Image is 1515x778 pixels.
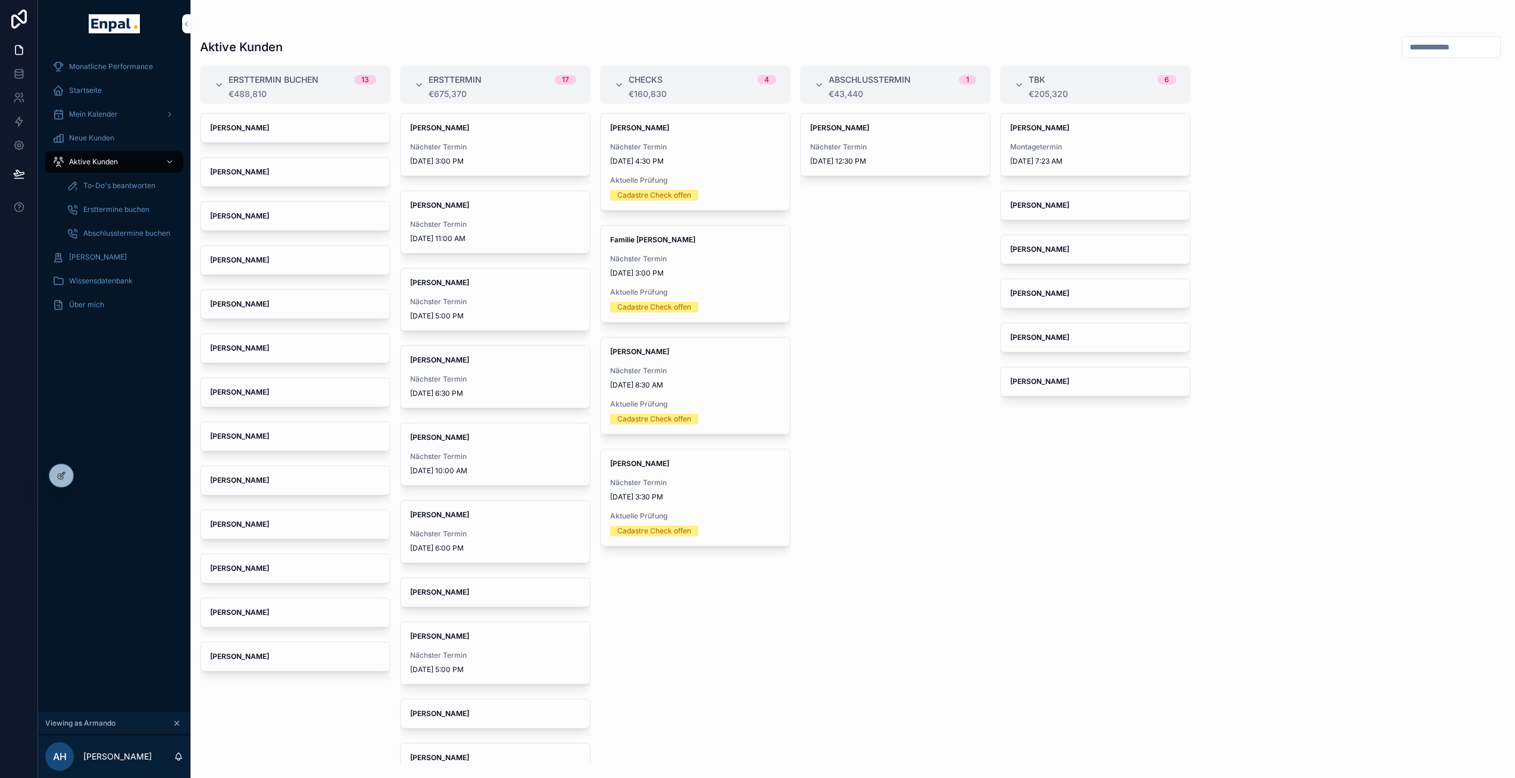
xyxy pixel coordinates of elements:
[617,302,691,313] div: Cadastre Check offen
[400,743,591,773] a: [PERSON_NAME]
[400,577,591,607] a: [PERSON_NAME]
[810,142,980,152] span: Nächster Termin
[83,205,149,214] span: Ersttermine buchen
[69,300,104,310] span: Über mich
[400,113,591,176] a: [PERSON_NAME]Nächster Termin[DATE] 3:00 PM
[1010,123,1069,132] strong: [PERSON_NAME]
[617,414,691,424] div: Cadastre Check offen
[83,751,152,763] p: [PERSON_NAME]
[361,75,369,85] div: 13
[45,56,183,77] a: Monatliche Performance
[210,388,269,396] strong: [PERSON_NAME]
[629,89,776,99] div: €160,830
[229,74,318,86] span: Ersttermin buchen
[200,245,391,275] a: [PERSON_NAME]
[210,123,269,132] strong: [PERSON_NAME]
[410,234,580,243] span: [DATE] 11:00 AM
[610,459,669,468] strong: [PERSON_NAME]
[610,268,780,278] span: [DATE] 3:00 PM
[200,377,391,407] a: [PERSON_NAME]
[45,104,183,125] a: Mein Kalender
[1000,235,1191,264] a: [PERSON_NAME]
[410,529,580,539] span: Nächster Termin
[45,270,183,292] a: Wissensdatenbank
[610,492,780,502] span: [DATE] 3:30 PM
[200,465,391,495] a: [PERSON_NAME]
[410,510,469,519] strong: [PERSON_NAME]
[1010,333,1069,342] strong: [PERSON_NAME]
[610,157,780,166] span: [DATE] 4:30 PM
[610,366,780,376] span: Nächster Termin
[410,278,469,287] strong: [PERSON_NAME]
[1010,377,1069,386] strong: [PERSON_NAME]
[610,288,780,297] span: Aktuelle Prüfung
[45,718,115,728] span: Viewing as Armando
[210,255,269,264] strong: [PERSON_NAME]
[600,113,791,211] a: [PERSON_NAME]Nächster Termin[DATE] 4:30 PMAktuelle PrüfungCadastre Check offen
[200,289,391,319] a: [PERSON_NAME]
[410,588,469,596] strong: [PERSON_NAME]
[1000,190,1191,220] a: [PERSON_NAME]
[410,142,580,152] span: Nächster Termin
[210,652,269,661] strong: [PERSON_NAME]
[400,423,591,486] a: [PERSON_NAME]Nächster Termin[DATE] 10:00 AM
[410,632,469,640] strong: [PERSON_NAME]
[610,142,780,152] span: Nächster Termin
[400,621,591,685] a: [PERSON_NAME]Nächster Termin[DATE] 5:00 PM
[800,113,991,176] a: [PERSON_NAME]Nächster Termin[DATE] 12:30 PM
[600,337,791,435] a: [PERSON_NAME]Nächster Termin[DATE] 8:30 AMAktuelle PrüfungCadastre Check offen
[410,709,469,718] strong: [PERSON_NAME]
[200,39,283,55] h1: Aktive Kunden
[210,432,269,440] strong: [PERSON_NAME]
[410,311,580,321] span: [DATE] 5:00 PM
[69,157,118,167] span: Aktive Kunden
[210,343,269,352] strong: [PERSON_NAME]
[45,151,183,173] a: Aktive Kunden
[200,157,391,187] a: [PERSON_NAME]
[600,449,791,546] a: [PERSON_NAME]Nächster Termin[DATE] 3:30 PMAktuelle PrüfungCadastre Check offen
[89,14,139,33] img: App logo
[610,511,780,521] span: Aktuelle Prüfung
[562,75,569,85] div: 17
[429,89,576,99] div: €675,370
[810,123,869,132] strong: [PERSON_NAME]
[610,347,669,356] strong: [PERSON_NAME]
[610,478,780,488] span: Nächster Termin
[829,74,911,86] span: Abschlusstermin
[1000,367,1191,396] a: [PERSON_NAME]
[966,75,969,85] div: 1
[60,175,183,196] a: To-Do's beantworten
[410,220,580,229] span: Nächster Termin
[410,466,580,476] span: [DATE] 10:00 AM
[410,297,580,307] span: Nächster Termin
[1029,74,1045,86] span: TBK
[210,608,269,617] strong: [PERSON_NAME]
[45,80,183,101] a: Startseite
[410,452,580,461] span: Nächster Termin
[200,421,391,451] a: [PERSON_NAME]
[600,225,791,323] a: Familie [PERSON_NAME]Nächster Termin[DATE] 3:00 PMAktuelle PrüfungCadastre Check offen
[610,123,669,132] strong: [PERSON_NAME]
[410,651,580,660] span: Nächster Termin
[200,510,391,539] a: [PERSON_NAME]
[1010,142,1180,152] span: Montagetermin
[210,167,269,176] strong: [PERSON_NAME]
[45,127,183,149] a: Neue Kunden
[69,133,114,143] span: Neue Kunden
[69,252,127,262] span: [PERSON_NAME]
[53,749,67,764] span: AH
[69,86,102,95] span: Startseite
[69,110,118,119] span: Mein Kalender
[410,201,469,210] strong: [PERSON_NAME]
[45,246,183,268] a: [PERSON_NAME]
[83,181,155,190] span: To-Do's beantworten
[410,433,469,442] strong: [PERSON_NAME]
[400,190,591,254] a: [PERSON_NAME]Nächster Termin[DATE] 11:00 AM
[1000,323,1191,352] a: [PERSON_NAME]
[829,89,976,99] div: €43,440
[400,268,591,331] a: [PERSON_NAME]Nächster Termin[DATE] 5:00 PM
[617,526,691,536] div: Cadastre Check offen
[410,123,469,132] strong: [PERSON_NAME]
[610,176,780,185] span: Aktuelle Prüfung
[610,380,780,390] span: [DATE] 8:30 AM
